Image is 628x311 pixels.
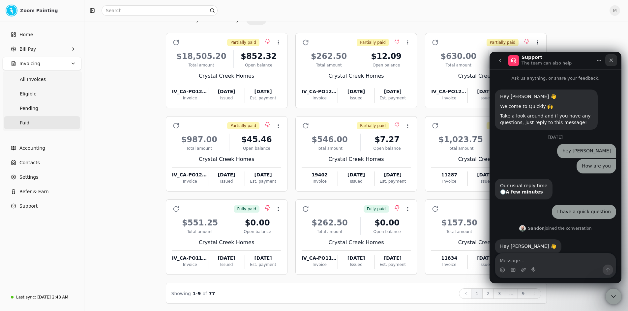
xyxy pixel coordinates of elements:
[236,62,281,68] div: Open balance
[19,31,33,38] span: Home
[209,291,215,296] span: 77
[518,288,529,299] button: 9
[19,46,36,53] span: Bill Pay
[234,217,281,229] div: $0.00
[172,72,281,80] div: Crystal Creek Homes
[338,255,374,262] div: [DATE]
[19,159,40,166] span: Contacts
[302,178,338,184] div: Invoice
[362,62,411,68] div: Open balance
[338,88,374,95] div: [DATE]
[245,262,281,268] div: Est. payment
[172,134,227,145] div: $987.00
[232,145,281,151] div: Open balance
[493,288,505,299] button: 3
[431,239,540,246] div: Crystal Creek Homes
[20,76,46,83] span: All Invoices
[471,288,483,299] button: 1
[245,171,281,178] div: [DATE]
[236,50,281,62] div: $852.32
[431,134,490,145] div: $1,023.75
[302,88,338,95] div: IV_CA-PO123234_20250818130801954
[431,95,467,101] div: Invoice
[431,229,487,235] div: Total amount
[172,62,231,68] div: Total amount
[208,262,245,268] div: Issued
[375,178,411,184] div: Est. payment
[302,134,358,145] div: $546.00
[375,255,411,262] div: [DATE]
[431,50,486,62] div: $630.00
[3,142,81,155] a: Accounting
[208,88,245,95] div: [DATE]
[193,291,201,296] span: 1 - 9
[363,134,411,145] div: $7.27
[302,62,356,68] div: Total amount
[360,39,386,45] span: Partially paid
[492,50,541,62] div: $29.02
[3,156,81,169] a: Contacts
[20,119,29,126] span: Paid
[302,72,411,80] div: Crystal Creek Homes
[3,170,81,184] a: Settings
[3,291,81,303] a: Last sync:[DATE] 2:48 AM
[230,123,256,129] span: Partially paid
[338,95,374,101] div: Issued
[375,262,411,268] div: Est. payment
[468,262,504,268] div: Issued
[431,262,467,268] div: Invoice
[232,134,281,145] div: $45.46
[363,229,411,235] div: Open balance
[302,239,411,246] div: Crystal Creek Homes
[431,62,486,68] div: Total amount
[3,199,81,213] button: Support
[172,95,208,101] div: Invoice
[172,50,231,62] div: $18,505.20
[19,60,40,67] span: Invoicing
[6,5,17,16] img: 53dfaddc-4243-4885-9112-5521109ec7d1.png
[172,262,208,268] div: Invoice
[431,217,487,229] div: $157.50
[338,178,374,184] div: Issued
[208,171,245,178] div: [DATE]
[338,171,374,178] div: [DATE]
[3,28,81,41] a: Home
[302,50,356,62] div: $262.50
[237,206,256,212] span: Fully paid
[302,145,358,151] div: Total amount
[431,145,490,151] div: Total amount
[19,203,38,210] span: Support
[3,42,81,56] button: Bill Pay
[4,73,80,86] a: All Invoices
[4,116,80,129] a: Paid
[375,88,411,95] div: [DATE]
[172,217,228,229] div: $551.25
[208,95,245,101] div: Issued
[490,52,621,283] iframe: Intercom live chat
[338,262,374,268] div: Issued
[102,5,218,16] input: Search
